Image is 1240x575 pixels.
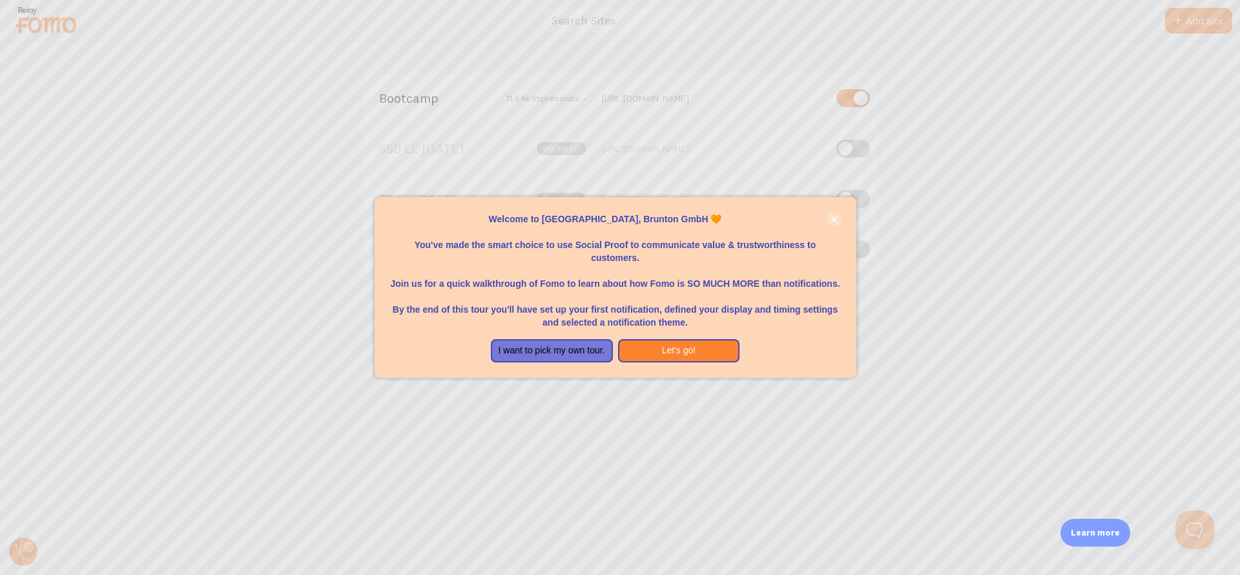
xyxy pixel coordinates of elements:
div: Welcome to Fomo, Brunton GmbH 🧡You&amp;#39;ve made the smart choice to use Social Proof to commun... [375,197,856,378]
p: Welcome to [GEOGRAPHIC_DATA], Brunton GmbH 🧡 [390,213,841,225]
p: By the end of this tour you'll have set up your first notification, defined your display and timi... [390,290,841,329]
button: close, [827,213,841,226]
button: I want to pick my own tour. [491,339,613,362]
p: You've made the smart choice to use Social Proof to communicate value & trustworthiness to custom... [390,225,841,264]
div: Learn more [1060,519,1130,547]
button: Let's go! [618,339,740,362]
p: Learn more [1071,527,1120,539]
p: Join us for a quick walkthrough of Fomo to learn about how Fomo is SO MUCH MORE than notifications. [390,264,841,290]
